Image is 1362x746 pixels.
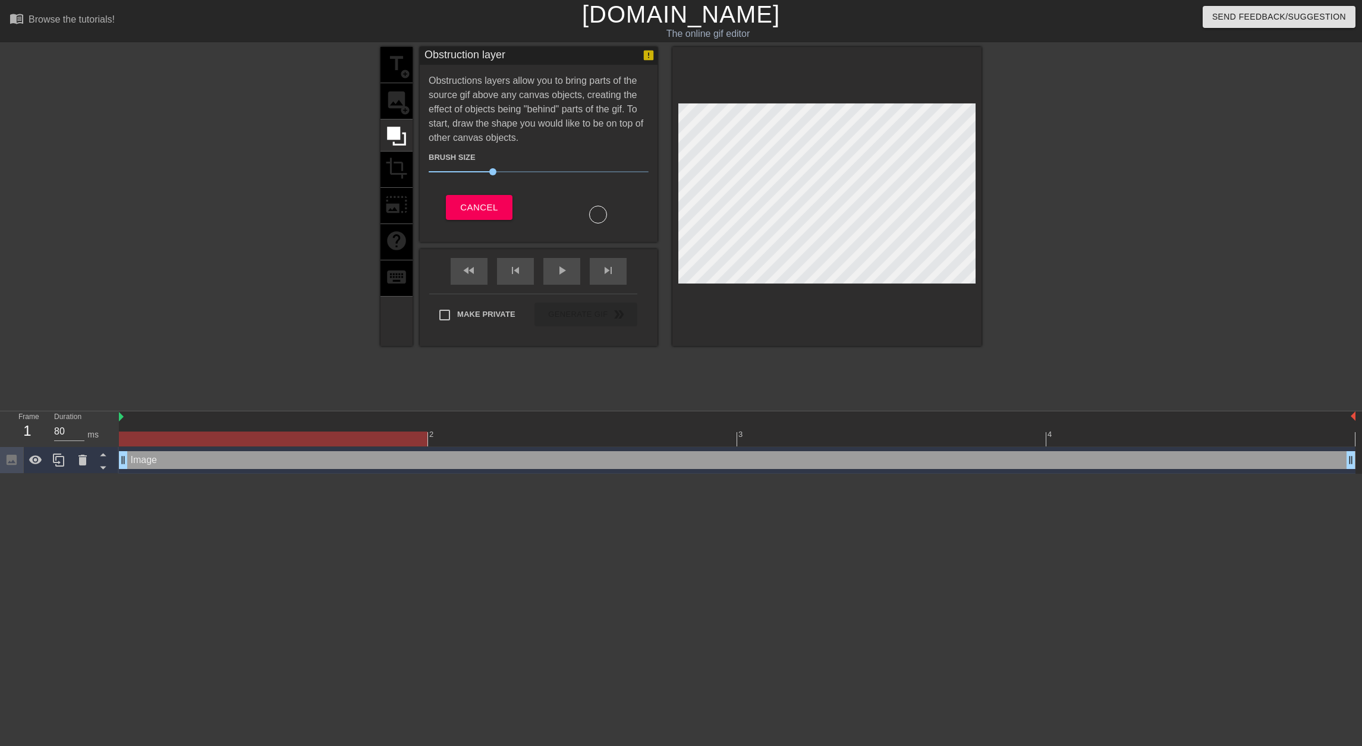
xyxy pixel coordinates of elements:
div: 2 [429,429,436,440]
span: drag_handle [1345,454,1357,466]
div: 1 [18,420,36,442]
span: skip_next [601,263,615,278]
span: Make Private [457,309,515,320]
a: [DOMAIN_NAME] [582,1,780,27]
span: play_arrow [555,263,569,278]
img: bound-end.png [1351,411,1355,421]
span: skip_previous [508,263,523,278]
div: 3 [738,429,745,440]
div: ms [87,429,99,441]
button: Cancel [446,195,512,220]
span: menu_book [10,11,24,26]
div: Obstructions layers allow you to bring parts of the source gif above any canvas objects, creating... [429,74,649,224]
div: Obstruction layer [424,47,505,65]
div: The online gif editor [460,27,957,41]
span: drag_handle [117,454,129,466]
div: 4 [1048,429,1054,440]
a: Browse the tutorials! [10,11,115,30]
label: Duration [54,414,81,421]
span: Send Feedback/Suggestion [1212,10,1346,24]
span: fast_rewind [462,263,476,278]
label: Brush Size [429,152,476,163]
span: Cancel [460,200,498,215]
div: Frame [10,411,45,446]
button: Send Feedback/Suggestion [1203,6,1355,28]
div: Browse the tutorials! [29,14,115,24]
